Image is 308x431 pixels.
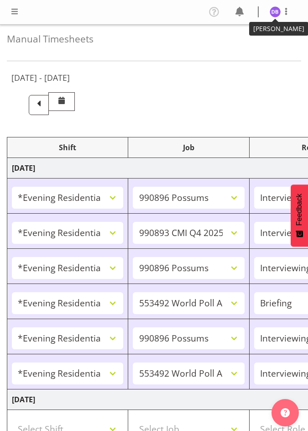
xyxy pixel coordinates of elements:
[281,408,290,417] img: help-xxl-2.png
[11,73,70,83] h5: [DATE] - [DATE]
[7,34,301,44] h4: Manual Timesheets
[291,184,308,247] button: Feedback - Show survey
[270,6,281,17] img: dawn-belshaw1857.jpg
[12,142,123,153] div: Shift
[133,142,244,153] div: Job
[295,194,303,226] span: Feedback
